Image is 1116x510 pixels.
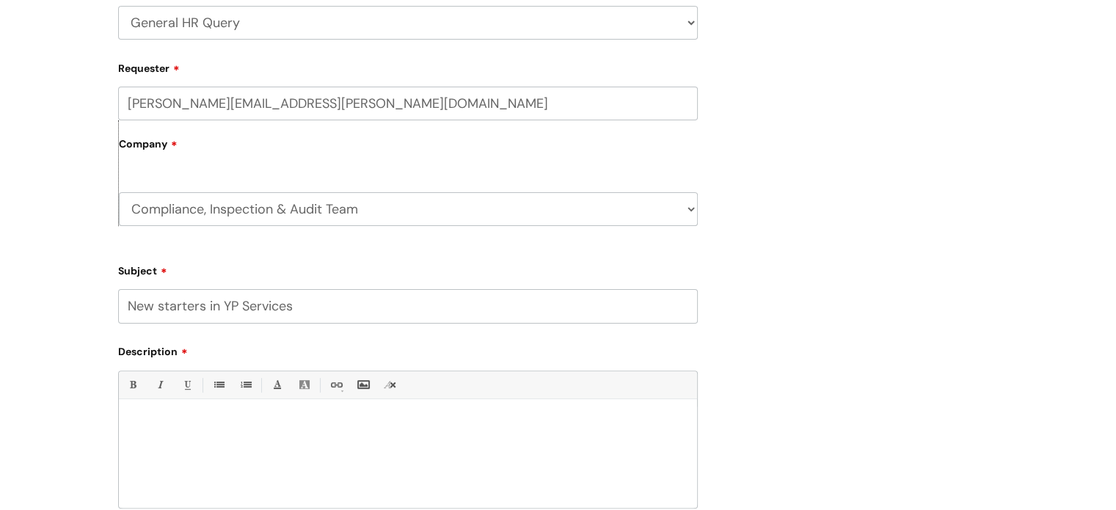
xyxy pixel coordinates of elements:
[118,57,698,75] label: Requester
[118,260,698,277] label: Subject
[178,376,196,394] a: Underline(Ctrl-U)
[327,376,345,394] a: Link
[123,376,142,394] a: Bold (Ctrl-B)
[209,376,227,394] a: • Unordered List (Ctrl-Shift-7)
[268,376,286,394] a: Font Color
[118,340,698,358] label: Description
[236,376,255,394] a: 1. Ordered List (Ctrl-Shift-8)
[381,376,399,394] a: Remove formatting (Ctrl-\)
[119,133,698,166] label: Company
[295,376,313,394] a: Back Color
[150,376,169,394] a: Italic (Ctrl-I)
[118,87,698,120] input: Email
[354,376,372,394] a: Insert Image...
